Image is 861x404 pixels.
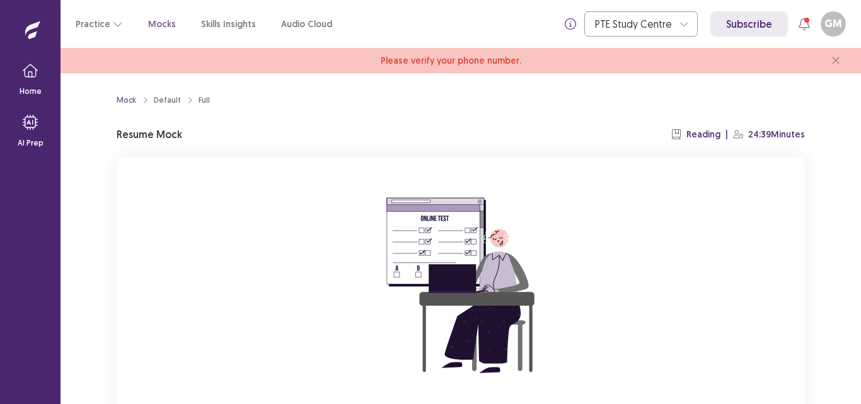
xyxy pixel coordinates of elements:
a: Audio Cloud [281,18,332,31]
p: | [725,128,728,141]
span: Please verify your phone number. [381,54,521,67]
a: Mock [117,95,136,106]
div: Full [199,95,210,106]
div: Default [154,95,181,106]
div: PTE Study Centre [595,12,673,36]
a: Skills Insights [201,18,256,31]
button: Practice [76,13,123,35]
p: AI Prep [18,137,43,149]
button: GM [821,11,846,37]
img: attend-mock [347,172,574,399]
button: close [826,50,846,71]
p: Reading [686,128,720,141]
a: Subscribe [710,11,788,37]
button: info [559,13,582,35]
p: Home [20,86,42,97]
a: Mocks [148,18,176,31]
p: 24:39 Minutes [748,128,805,141]
nav: breadcrumb [117,95,210,106]
p: Resume Mock [117,127,182,142]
